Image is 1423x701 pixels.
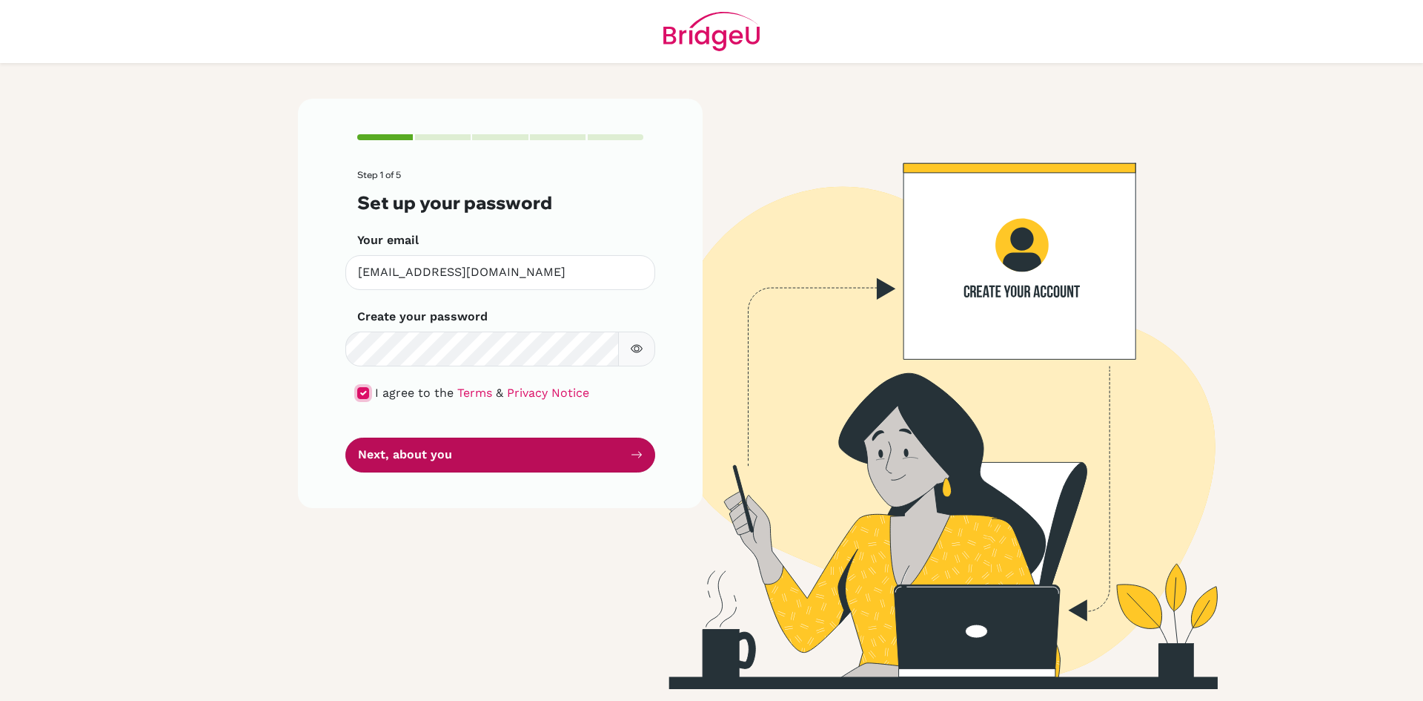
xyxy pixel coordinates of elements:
h3: Set up your password [357,192,643,214]
img: Create your account [500,99,1345,689]
a: Terms [457,386,492,400]
span: Step 1 of 5 [357,169,401,180]
label: Create your password [357,308,488,326]
label: Your email [357,231,419,249]
input: Insert your email* [345,255,655,290]
span: I agree to the [375,386,454,400]
span: & [496,386,503,400]
button: Next, about you [345,438,655,473]
a: Privacy Notice [507,386,589,400]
